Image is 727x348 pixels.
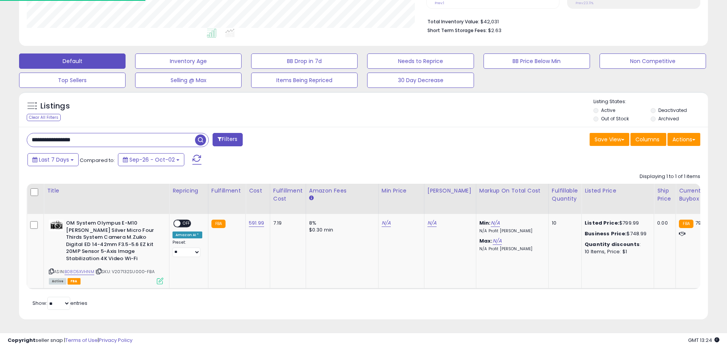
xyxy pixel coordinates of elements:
div: 0.00 [657,220,670,227]
div: seller snap | | [8,337,132,344]
div: Markup on Total Cost [479,187,545,195]
div: Amazon Fees [309,187,375,195]
small: FBA [211,220,226,228]
h5: Listings [40,101,70,112]
button: Top Sellers [19,73,126,88]
span: FBA [68,278,81,285]
b: Min: [479,219,491,227]
a: 591.99 [249,219,264,227]
b: Listed Price: [585,219,619,227]
a: N/A [493,237,502,245]
small: Prev: 23.11% [575,1,593,5]
button: Sep-26 - Oct-02 [118,153,184,166]
span: Show: entries [32,299,87,307]
a: N/A [427,219,437,227]
label: Archived [658,115,679,122]
div: ASIN: [49,220,163,283]
div: 8% [309,220,372,227]
div: Cost [249,187,267,195]
small: Prev: 1 [435,1,444,5]
p: Listing States: [593,98,708,105]
strong: Copyright [8,337,35,344]
div: Preset: [172,240,202,257]
div: Min Price [382,187,421,195]
span: 2025-10-10 13:24 GMT [688,337,719,344]
label: Deactivated [658,107,687,113]
button: Default [19,53,126,69]
button: 30 Day Decrease [367,73,474,88]
button: BB Price Below Min [484,53,590,69]
div: [PERSON_NAME] [427,187,473,195]
button: Save View [590,133,629,146]
b: Short Term Storage Fees: [427,27,487,34]
div: $0.30 min [309,227,372,233]
span: Last 7 Days [39,156,69,163]
div: Repricing [172,187,205,195]
div: Listed Price [585,187,651,195]
div: Fulfillment [211,187,242,195]
div: $799.99 [585,220,648,227]
div: Fulfillment Cost [273,187,303,203]
li: $42,031 [427,16,695,26]
div: Clear All Filters [27,114,61,121]
a: N/A [491,219,500,227]
span: Compared to: [80,157,115,164]
label: Active [601,107,615,113]
button: Actions [667,133,700,146]
div: 10 Items, Price: $1 [585,248,648,255]
button: Selling @ Max [135,73,242,88]
span: Sep-26 - Oct-02 [129,156,175,163]
img: 41TCVAZ3wkL._SL40_.jpg [49,220,64,231]
div: 7.19 [273,220,300,227]
a: Privacy Policy [99,337,132,344]
button: Non Competitive [600,53,706,69]
button: Filters [213,133,242,146]
small: FBA [679,220,693,228]
small: Amazon Fees. [309,195,314,202]
b: Business Price: [585,230,627,237]
p: N/A Profit [PERSON_NAME] [479,246,543,252]
a: N/A [382,219,391,227]
div: Fulfillable Quantity [552,187,578,203]
label: Out of Stock [601,115,629,122]
button: Needs to Reprice [367,53,474,69]
a: Terms of Use [65,337,98,344]
div: Amazon AI * [172,231,202,238]
div: : [585,241,648,248]
th: The percentage added to the cost of goods (COGS) that forms the calculator for Min & Max prices. [476,184,548,214]
button: Items Being Repriced [251,73,358,88]
div: Current Buybox Price [679,187,718,203]
p: N/A Profit [PERSON_NAME] [479,228,543,234]
button: Inventory Age [135,53,242,69]
button: Last 7 Days [27,153,79,166]
b: Quantity discounts [585,241,640,248]
span: All listings currently available for purchase on Amazon [49,278,66,285]
div: 10 [552,220,575,227]
b: Total Inventory Value: [427,18,479,25]
span: 799.99 [695,219,712,227]
span: OFF [181,220,193,227]
div: Title [47,187,166,195]
b: OM System Olympus E-M10 [PERSON_NAME] Silver Micro Four Thirds System Camera M.Zuiko Digital ED 1... [66,220,159,264]
div: Displaying 1 to 1 of 1 items [640,173,700,180]
a: B08D5XVHNM [64,269,94,275]
button: BB Drop in 7d [251,53,358,69]
span: $2.63 [488,27,501,34]
b: Max: [479,237,493,244]
button: Columns [630,133,666,146]
div: $748.99 [585,230,648,237]
span: Columns [635,136,659,143]
div: Ship Price [657,187,672,203]
span: | SKU: V207132SU000-FBA [95,269,155,275]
